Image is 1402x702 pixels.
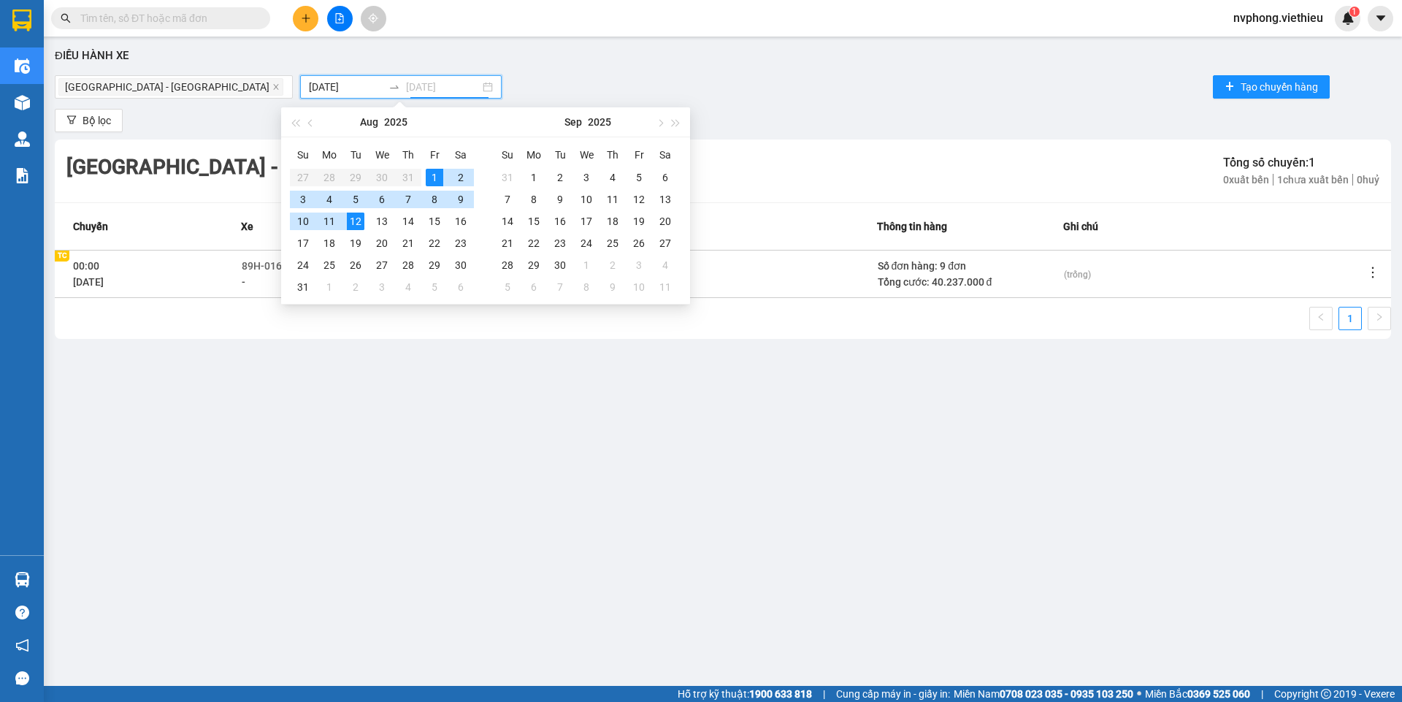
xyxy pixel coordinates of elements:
[452,191,470,208] div: 9
[15,58,30,74] img: warehouse-icon
[588,107,611,137] button: 2025
[395,232,421,254] td: 2025-08-21
[12,9,31,31] img: logo-vxr
[448,143,474,167] th: Sa
[1223,153,1379,172] div: Tổng số chuyến: 1
[65,79,269,95] span: [GEOGRAPHIC_DATA] - [GEOGRAPHIC_DATA]
[573,254,600,276] td: 2025-10-01
[525,169,543,186] div: 1
[347,234,364,252] div: 19
[604,169,621,186] div: 4
[426,278,443,296] div: 5
[573,232,600,254] td: 2025-09-24
[494,188,521,210] td: 2025-09-07
[55,251,69,262] div: TC
[426,234,443,252] div: 22
[342,188,369,210] td: 2025-08-05
[525,256,543,274] div: 29
[626,188,652,210] td: 2025-09-12
[1222,9,1335,27] span: nvphong.viethieu
[321,234,338,252] div: 18
[525,213,543,230] div: 15
[749,688,812,700] strong: 1900 633 818
[1368,6,1393,31] button: caret-down
[626,276,652,298] td: 2025-10-10
[83,112,111,129] span: Bộ lọc
[321,191,338,208] div: 4
[421,254,448,276] td: 2025-08-29
[521,143,547,167] th: Mo
[578,278,595,296] div: 8
[369,254,395,276] td: 2025-08-27
[604,278,621,296] div: 9
[604,256,621,274] div: 2
[656,213,674,230] div: 20
[361,6,386,31] button: aim
[316,143,342,167] th: Mo
[573,210,600,232] td: 2025-09-17
[294,256,312,274] div: 24
[395,188,421,210] td: 2025-08-07
[1375,313,1384,321] span: right
[334,13,345,23] span: file-add
[399,213,417,230] div: 14
[573,167,600,188] td: 2025-09-03
[656,234,674,252] div: 27
[373,278,391,296] div: 3
[373,213,391,230] div: 13
[388,81,400,93] span: to
[652,167,678,188] td: 2025-09-06
[294,234,312,252] div: 17
[656,256,674,274] div: 4
[604,234,621,252] div: 25
[321,256,338,274] div: 25
[369,276,395,298] td: 2025-09-03
[604,191,621,208] div: 11
[73,260,99,272] span: 00:00
[877,218,947,234] span: Thông tin hàng
[1241,79,1318,95] span: Tạo chuyến hàng
[290,232,316,254] td: 2025-08-17
[395,276,421,298] td: 2025-09-04
[421,188,448,210] td: 2025-08-08
[452,213,470,230] div: 16
[369,210,395,232] td: 2025-08-13
[452,169,470,186] div: 2
[1145,686,1250,702] span: Miền Bắc
[448,167,474,188] td: 2025-08-02
[342,254,369,276] td: 2025-08-26
[342,143,369,167] th: Tu
[656,278,674,296] div: 11
[15,131,30,147] img: warehouse-icon
[1368,307,1391,330] button: right
[600,276,626,298] td: 2025-10-09
[626,167,652,188] td: 2025-09-05
[347,256,364,274] div: 26
[547,188,573,210] td: 2025-09-09
[242,276,245,288] span: -
[368,13,378,23] span: aim
[630,191,648,208] div: 12
[652,254,678,276] td: 2025-10-04
[316,254,342,276] td: 2025-08-25
[494,276,521,298] td: 2025-10-05
[573,276,600,298] td: 2025-10-08
[373,191,391,208] div: 6
[421,167,448,188] td: 2025-08-01
[290,276,316,298] td: 2025-08-31
[652,143,678,167] th: Sa
[373,234,391,252] div: 20
[499,278,516,296] div: 5
[630,169,648,186] div: 5
[1317,313,1325,321] span: left
[1273,174,1353,186] span: 1 chưa xuất bến
[1187,688,1250,700] strong: 0369 525 060
[15,572,30,587] img: warehouse-icon
[388,81,400,93] span: swap-right
[294,278,312,296] div: 31
[448,232,474,254] td: 2025-08-23
[547,210,573,232] td: 2025-09-16
[525,278,543,296] div: 6
[61,13,71,23] span: search
[1063,218,1098,234] span: Ghi chú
